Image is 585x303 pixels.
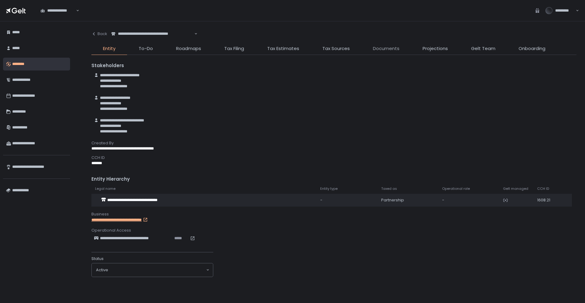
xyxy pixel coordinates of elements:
[423,45,448,52] span: Projections
[75,8,76,14] input: Search for option
[503,186,528,191] span: Gelt managed
[442,197,496,203] div: -
[91,176,576,183] div: Entity Hierarchy
[96,267,108,273] span: active
[176,45,201,52] span: Roadmaps
[519,45,545,52] span: Onboarding
[442,186,470,191] span: Operational role
[91,140,576,146] div: Created By
[139,45,153,52] span: To-Do
[537,186,549,191] span: CCH ID
[320,186,338,191] span: Entity type
[381,186,397,191] span: Taxed as
[91,256,104,262] span: Status
[91,228,576,233] div: Operational Access
[91,155,576,161] div: CCH ID
[373,45,399,52] span: Documents
[381,197,435,203] div: Partnership
[108,267,206,273] input: Search for option
[91,27,107,40] button: Back
[103,45,115,52] span: Entity
[92,263,213,277] div: Search for option
[224,45,244,52] span: Tax Filing
[471,45,495,52] span: Gelt Team
[537,197,556,203] div: 1608.21
[322,45,350,52] span: Tax Sources
[107,27,197,40] div: Search for option
[320,197,374,203] div: -
[267,45,299,52] span: Tax Estimates
[37,4,79,17] div: Search for option
[91,31,107,37] div: Back
[91,62,576,69] div: Stakeholders
[91,211,576,217] div: Business
[95,186,115,191] span: Legal name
